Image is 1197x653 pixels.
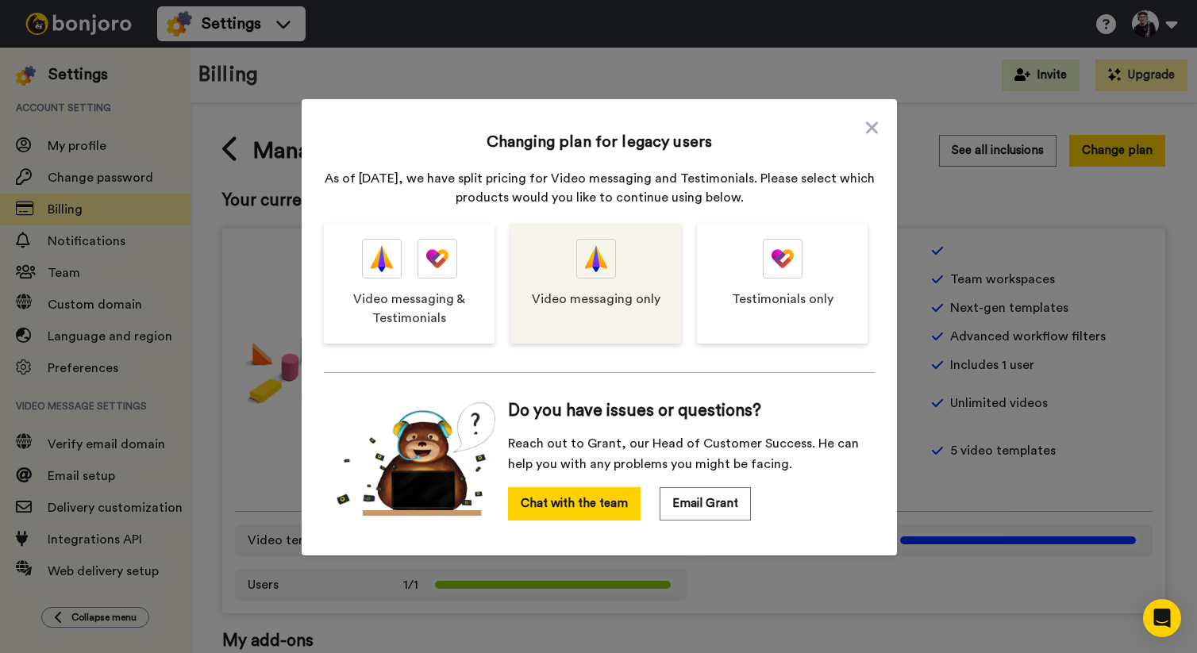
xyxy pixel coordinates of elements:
span: Do you have issues or questions? [508,401,761,421]
div: Open Intercom Messenger [1143,599,1181,637]
button: Chat with the team [508,487,641,520]
img: vm-color.svg [585,240,607,278]
img: tm-color.svg [772,240,794,278]
h1: Changing plan for legacy users [487,131,712,153]
p: As of [DATE], we have split pricing for Video messaging and Testimonials. Please select which pro... [324,169,875,207]
button: Email Grant [660,487,751,520]
img: tm-color.svg [426,240,448,278]
img: cs-bear.png [337,401,495,516]
span: Video messaging only [532,290,660,309]
span: Reach out to Grant, our Head of Customer Success. He can help you with any problems you might be ... [508,433,862,474]
span: Video messaging & Testimonials [340,290,479,328]
span: Testimonials only [732,290,833,309]
img: vm-color.svg [371,240,393,278]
